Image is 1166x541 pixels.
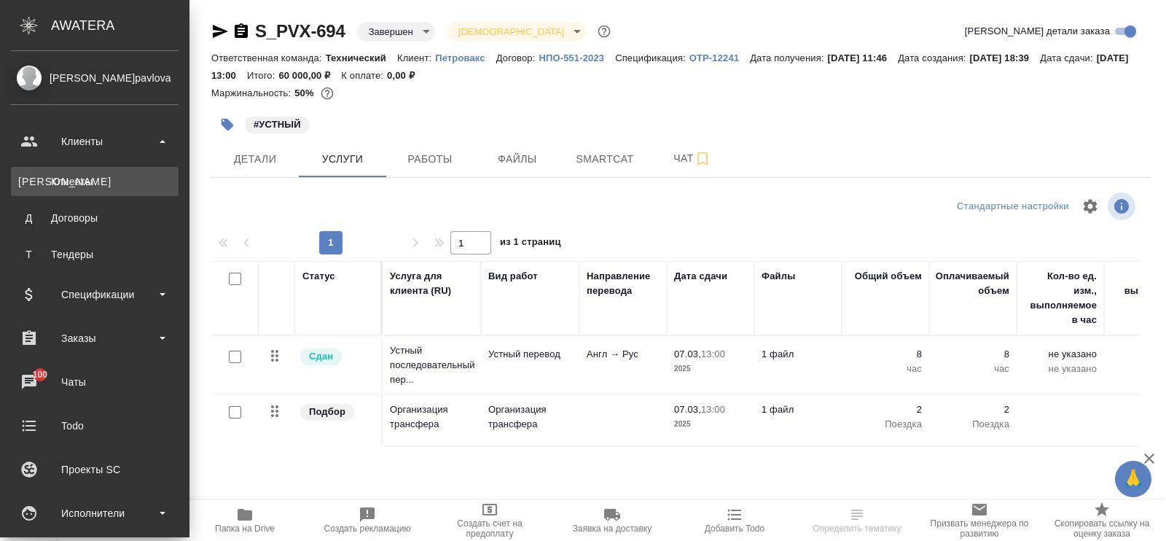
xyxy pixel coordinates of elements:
[1108,192,1138,220] span: Посмотреть информацию
[918,500,1041,541] button: Призвать менеджера по развитию
[694,150,711,168] svg: Подписаться
[390,343,474,387] p: Устный последовательный пер...
[970,52,1041,63] p: [DATE] 18:39
[387,70,426,81] p: 0,00 ₽
[689,52,750,63] p: OTP-12241
[390,402,474,432] p: Организация трансфера
[1121,464,1146,494] span: 🙏
[673,500,796,541] button: Добавить Todo
[211,23,229,40] button: Скопировать ссылку для ЯМессенджера
[1115,461,1151,497] button: 🙏
[309,405,345,419] p: Подбор
[1041,500,1163,541] button: Скопировать ссылку на оценку заказа
[18,247,171,262] div: Тендеры
[813,524,901,534] span: Определить тематику
[849,402,922,417] p: 2
[11,70,179,86] div: [PERSON_NAME]pavlova
[51,11,189,40] div: AWATERA
[11,459,179,480] div: Проекты SC
[435,51,496,63] a: Петровакс
[936,417,1009,432] p: Поездка
[674,362,747,376] p: 2025
[215,524,275,534] span: Папка на Drive
[211,52,326,63] p: Ответственная команда:
[500,233,561,254] span: из 1 страниц
[454,26,568,38] button: [DEMOGRAPHIC_DATA]
[364,26,418,38] button: Завершен
[11,327,179,349] div: Заказы
[796,500,918,541] button: Определить тематику
[1073,189,1108,224] span: Настроить таблицу
[294,87,317,98] p: 50%
[750,52,827,63] p: Дата получения:
[587,347,660,362] p: Англ → Рус
[953,195,1073,218] div: split button
[341,70,387,81] p: К оплате:
[936,362,1009,376] p: час
[211,87,294,98] p: Маржинальность:
[551,500,673,541] button: Заявка на доставку
[397,52,435,63] p: Клиент:
[849,417,922,432] p: Поездка
[324,524,411,534] span: Создать рекламацию
[437,518,542,539] span: Создать счет на предоплату
[4,451,186,488] a: Проекты SC
[674,269,727,284] div: Дата сдачи
[308,150,377,168] span: Услуги
[539,51,615,63] a: НПО-551-2023
[701,404,725,415] p: 13:00
[657,149,727,168] span: Чат
[429,500,551,541] button: Создать счет на предоплату
[705,524,764,534] span: Добавить Todo
[1024,362,1097,376] p: не указано
[447,22,586,42] div: Завершен
[570,150,640,168] span: Smartcat
[615,52,689,63] p: Спецификация:
[11,167,179,196] a: [PERSON_NAME]Клиенты
[849,362,922,376] p: час
[309,349,333,364] p: Сдан
[232,23,250,40] button: Скопировать ссылку
[254,117,301,132] p: #УСТНЫЙ
[587,269,660,298] div: Направление перевода
[4,364,186,400] a: 100Чаты
[18,211,171,225] div: Договоры
[539,52,615,63] p: НПО-551-2023
[936,402,1009,417] p: 2
[488,402,572,432] p: Организация трансфера
[855,269,922,284] div: Общий объем
[674,404,701,415] p: 07.03,
[1024,269,1097,327] div: Кол-во ед. изм., выполняемое в час
[927,518,1032,539] span: Призвать менеджера по развитию
[762,347,834,362] p: 1 файл
[184,500,306,541] button: Папка на Drive
[278,70,341,81] p: 60 000,00 ₽
[488,347,572,362] p: Устный перевод
[496,52,539,63] p: Договор:
[18,174,171,189] div: Клиенты
[211,109,243,141] button: Добавить тэг
[11,502,179,524] div: Исполнители
[11,415,179,437] div: Todo
[1040,52,1096,63] p: Дата сдачи:
[595,22,614,41] button: Доп статусы указывают на важность/срочность заказа
[762,402,834,417] p: 1 файл
[701,349,725,359] p: 13:00
[762,269,795,284] div: Файлы
[1049,518,1154,539] span: Скопировать ссылку на оценку заказа
[828,52,899,63] p: [DATE] 11:46
[357,22,435,42] div: Завершен
[435,52,496,63] p: Петровакс
[936,269,1009,298] div: Оплачиваемый объем
[11,371,179,393] div: Чаты
[849,347,922,362] p: 8
[390,269,474,298] div: Услуга для клиента (RU)
[306,500,429,541] button: Создать рекламацию
[488,269,538,284] div: Вид работ
[4,408,186,444] a: Todo
[24,367,57,382] span: 100
[255,21,345,41] a: S_PVX-694
[247,70,278,81] p: Итого:
[220,150,290,168] span: Детали
[395,150,465,168] span: Работы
